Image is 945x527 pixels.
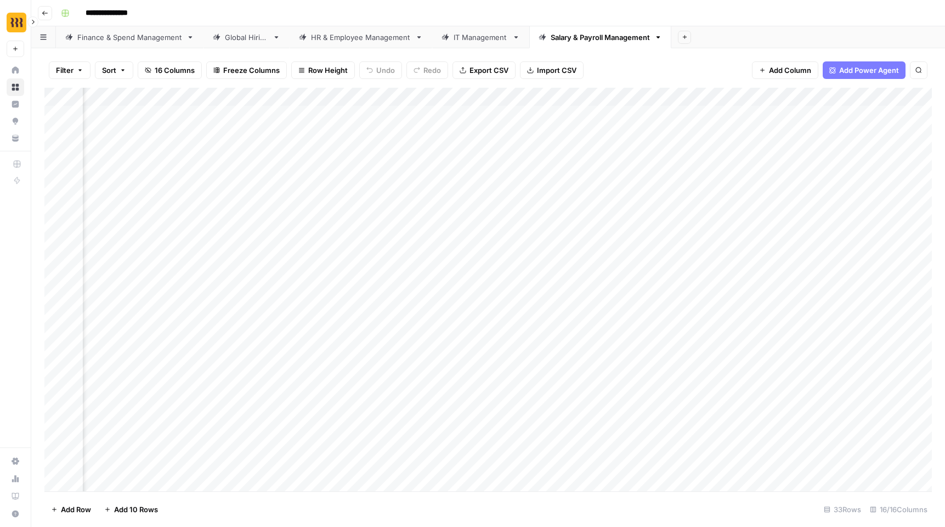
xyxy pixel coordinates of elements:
button: Redo [406,61,448,79]
button: Workspace: Rippling [7,9,24,36]
button: Help + Support [7,505,24,523]
a: Browse [7,78,24,96]
span: Import CSV [537,65,576,76]
div: Global Hiring [225,32,268,43]
button: Undo [359,61,402,79]
a: Global Hiring [203,26,290,48]
div: 33 Rows [819,501,865,518]
a: Finance & Spend Management [56,26,203,48]
a: IT Management [432,26,529,48]
a: Usage [7,470,24,488]
div: Finance & Spend Management [77,32,182,43]
span: Undo [376,65,395,76]
a: Learning Hub [7,488,24,505]
span: Filter [56,65,73,76]
img: Rippling Logo [7,13,26,32]
a: Insights [7,95,24,113]
button: Row Height [291,61,355,79]
a: Your Data [7,129,24,147]
div: 16/16 Columns [865,501,932,518]
a: Home [7,61,24,79]
button: 16 Columns [138,61,202,79]
span: Freeze Columns [223,65,280,76]
div: HR & Employee Management [311,32,411,43]
span: Add Row [61,504,91,515]
span: Add Power Agent [839,65,899,76]
button: Freeze Columns [206,61,287,79]
span: 16 Columns [155,65,195,76]
a: Settings [7,452,24,470]
span: Add Column [769,65,811,76]
span: Row Height [308,65,348,76]
button: Add Column [752,61,818,79]
button: Add Power Agent [823,61,906,79]
a: Salary & Payroll Management [529,26,671,48]
span: Redo [423,65,441,76]
div: IT Management [454,32,508,43]
button: Import CSV [520,61,584,79]
button: Add 10 Rows [98,501,165,518]
button: Sort [95,61,133,79]
span: Add 10 Rows [114,504,158,515]
span: Export CSV [469,65,508,76]
button: Add Row [44,501,98,518]
a: HR & Employee Management [290,26,432,48]
button: Export CSV [452,61,516,79]
a: Opportunities [7,112,24,130]
span: Sort [102,65,116,76]
div: Salary & Payroll Management [551,32,650,43]
button: Filter [49,61,90,79]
